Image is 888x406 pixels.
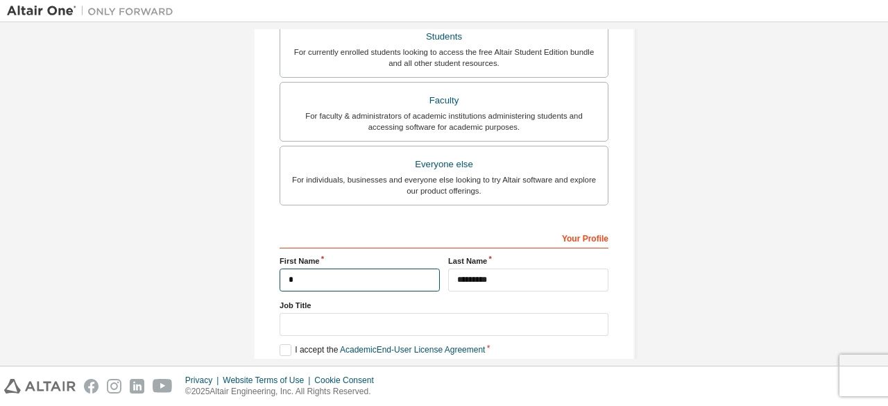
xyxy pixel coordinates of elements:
div: Students [289,27,599,46]
img: Altair One [7,4,180,18]
img: facebook.svg [84,379,99,394]
label: Job Title [280,300,608,311]
div: For faculty & administrators of academic institutions administering students and accessing softwa... [289,110,599,133]
a: Academic End-User License Agreement [340,345,485,355]
img: linkedin.svg [130,379,144,394]
div: Website Terms of Use [223,375,314,386]
img: altair_logo.svg [4,379,76,394]
label: First Name [280,255,440,267]
label: Last Name [448,255,608,267]
div: For currently enrolled students looking to access the free Altair Student Edition bundle and all ... [289,46,599,69]
img: youtube.svg [153,379,173,394]
div: Faculty [289,91,599,110]
label: I accept the [280,344,485,356]
p: © 2025 Altair Engineering, Inc. All Rights Reserved. [185,386,382,398]
div: Privacy [185,375,223,386]
div: For individuals, businesses and everyone else looking to try Altair software and explore our prod... [289,174,599,196]
div: Cookie Consent [314,375,382,386]
div: Your Profile [280,226,608,248]
div: Everyone else [289,155,599,174]
img: instagram.svg [107,379,121,394]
